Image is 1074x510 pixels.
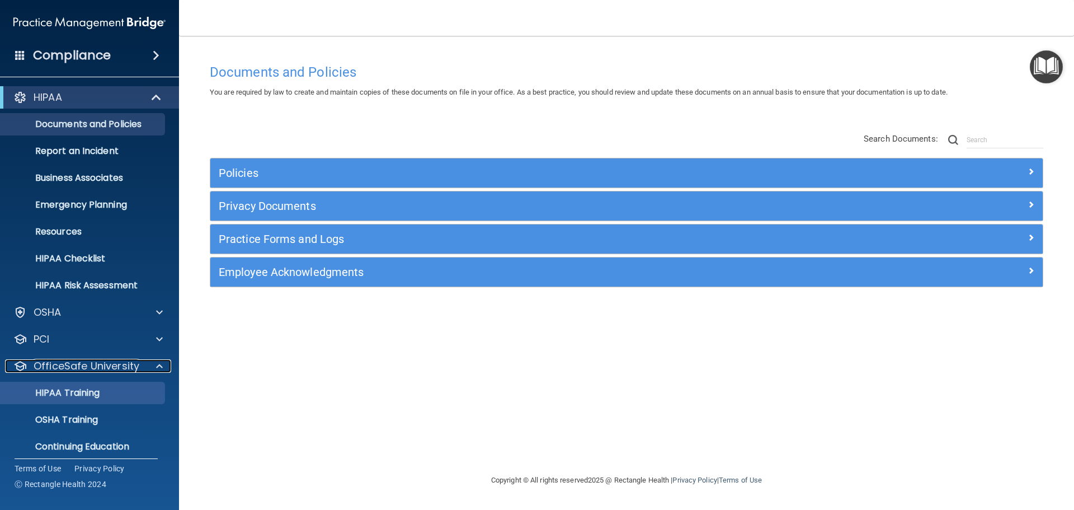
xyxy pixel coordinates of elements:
[422,462,831,498] div: Copyright © All rights reserved 2025 @ Rectangle Health | |
[7,387,100,399] p: HIPAA Training
[864,134,938,144] span: Search Documents:
[948,135,958,145] img: ic-search.3b580494.png
[219,167,826,179] h5: Policies
[13,12,166,34] img: PMB logo
[7,172,160,184] p: Business Associates
[1030,50,1063,83] button: Open Resource Center
[13,91,162,104] a: HIPAA
[210,88,948,96] span: You are required by law to create and maintain copies of these documents on file in your office. ...
[7,119,160,130] p: Documents and Policies
[719,476,762,484] a: Terms of Use
[74,463,125,474] a: Privacy Policy
[33,48,111,63] h4: Compliance
[7,414,98,425] p: OSHA Training
[219,164,1034,182] a: Policies
[219,233,826,245] h5: Practice Forms and Logs
[219,263,1034,281] a: Employee Acknowledgments
[7,226,160,237] p: Resources
[13,306,163,319] a: OSHA
[34,91,62,104] p: HIPAA
[7,253,160,264] p: HIPAA Checklist
[672,476,717,484] a: Privacy Policy
[210,65,1043,79] h4: Documents and Policies
[7,280,160,291] p: HIPAA Risk Assessment
[219,230,1034,248] a: Practice Forms and Logs
[34,359,139,373] p: OfficeSafe University
[34,306,62,319] p: OSHA
[967,132,1043,148] input: Search
[34,333,49,346] p: PCI
[7,146,160,157] p: Report an Incident
[880,431,1061,475] iframe: Drift Widget Chat Controller
[7,441,160,452] p: Continuing Education
[219,266,826,278] h5: Employee Acknowledgments
[13,333,163,346] a: PCI
[15,479,106,490] span: Ⓒ Rectangle Health 2024
[15,463,61,474] a: Terms of Use
[219,200,826,212] h5: Privacy Documents
[13,359,163,373] a: OfficeSafe University
[7,199,160,210] p: Emergency Planning
[219,197,1034,215] a: Privacy Documents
